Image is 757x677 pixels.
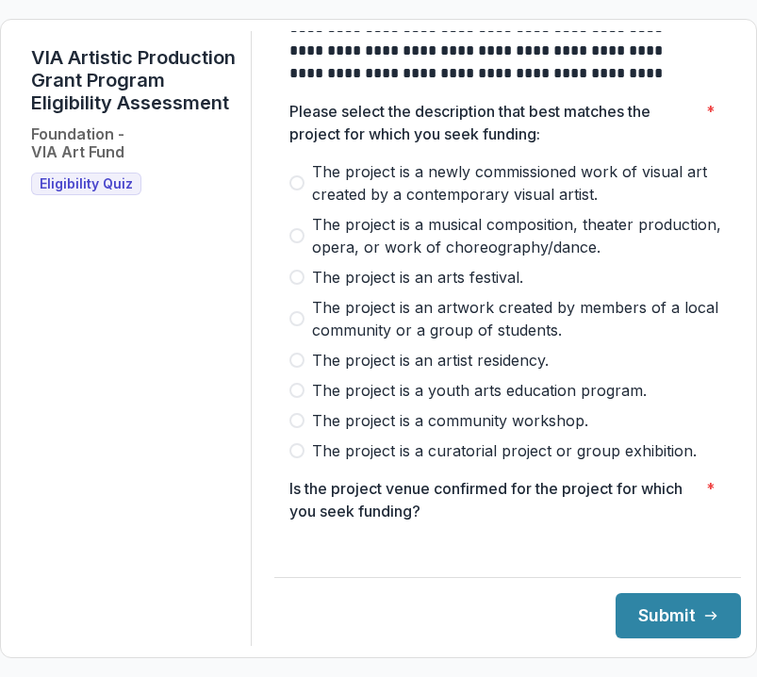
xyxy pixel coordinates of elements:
span: Yes. The project venue is confirmed. [312,537,574,560]
span: The project is a newly commissioned work of visual art created by a contemporary visual artist. [312,160,726,206]
span: The project is an artist residency. [312,349,549,372]
span: The project is an arts festival. [312,266,523,289]
p: Please select the description that best matches the project for which you seek funding: [289,100,699,145]
span: The project is a community workshop. [312,409,588,432]
span: The project is a musical composition, theater production, opera, or work of choreography/dance. [312,213,726,258]
span: The project is an artwork created by members of a local community or a group of students. [312,296,726,341]
h1: VIA Artistic Production Grant Program Eligibility Assessment [31,46,236,114]
button: Submit [616,593,741,638]
span: The project is a youth arts education program. [312,379,647,402]
h2: Foundation - VIA Art Fund [31,125,124,161]
span: The project is a curatorial project or group exhibition. [312,439,697,462]
p: Is the project venue confirmed for the project for which you seek funding? [289,477,699,522]
span: Eligibility Quiz [40,176,133,192]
